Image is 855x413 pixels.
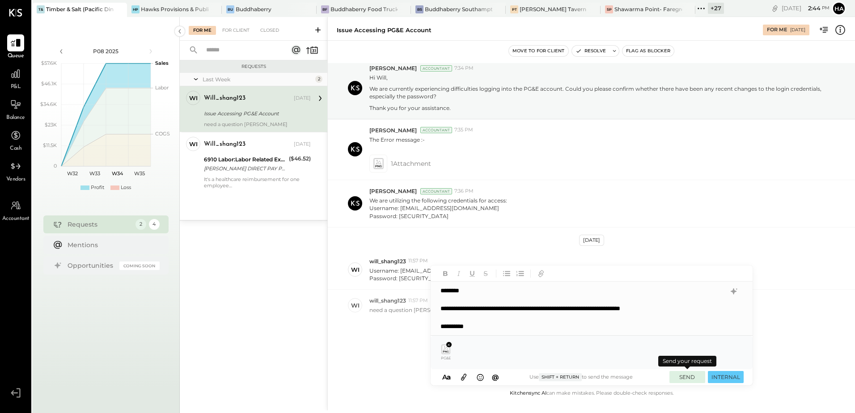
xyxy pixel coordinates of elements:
[204,155,286,164] div: 6910 Labor:Labor Related Expenses:Group Insurance
[436,356,456,360] span: PG&E Error.png
[45,122,57,128] text: $23K
[184,63,323,70] div: Requests
[54,163,57,169] text: 0
[218,26,254,35] div: For Client
[294,141,311,148] div: [DATE]
[535,268,547,279] button: Add URL
[155,84,169,91] text: Labor
[315,76,322,83] div: 2
[466,268,478,279] button: Underline
[369,187,417,195] span: [PERSON_NAME]
[89,170,100,177] text: W33
[155,131,170,137] text: COGS
[321,5,329,13] div: BF
[708,3,724,14] div: + 27
[369,126,417,134] span: [PERSON_NAME]
[0,96,31,122] a: Balance
[453,268,465,279] button: Italic
[68,220,131,229] div: Requests
[369,85,824,100] p: We are currently experiencing difficulties logging into the PG&E account. Could you please confir...
[415,5,423,13] div: BS
[614,5,682,13] div: Shawarma Point- Fareground
[0,158,31,184] a: Vendors
[189,94,198,102] div: wi
[622,46,674,56] button: Flag as Blocker
[440,268,451,279] button: Bold
[480,268,491,279] button: Strikethrough
[0,34,31,60] a: Queue
[767,26,787,34] div: For Me
[236,5,271,13] div: Buddhaberry
[369,267,499,282] p: Username: [EMAIL_ADDRESS][DOMAIN_NAME] Password: [SECURITY_DATA]
[520,5,586,13] div: [PERSON_NAME] Tavern
[11,83,21,91] span: P&L
[41,80,57,87] text: $46.1K
[256,26,284,35] div: Closed
[425,5,492,13] div: Buddhaberry Southampton
[135,219,146,230] div: 2
[369,197,507,219] p: We are utilizing the following credentials for access: Username: [EMAIL_ADDRESS][DOMAIN_NAME] Pas...
[369,104,824,112] p: Thank you for your assistance.
[369,64,417,72] span: [PERSON_NAME]
[440,372,454,382] button: Aa
[6,176,25,184] span: Vendors
[420,188,452,194] div: Accountant
[203,76,313,83] div: Last Week
[204,176,311,189] div: It's a healthcare reimbursement for one employee
[420,127,452,133] div: Accountant
[68,261,115,270] div: Opportunities
[149,219,160,230] div: 4
[6,114,25,122] span: Balance
[369,297,406,304] span: will_shang123
[782,4,830,13] div: [DATE]
[708,371,744,383] button: INTERNAL
[514,268,526,279] button: Ordered List
[408,297,428,304] span: 11:57 PM
[189,140,198,148] div: wi
[37,5,45,13] div: T&
[454,65,474,72] span: 7:34 PM
[204,140,245,149] div: will_shang123
[226,5,234,13] div: Bu
[489,371,502,383] button: @
[40,101,57,107] text: $34.6K
[454,126,473,134] span: 7:35 PM
[351,301,360,310] div: wi
[43,142,57,148] text: $11.5K
[68,47,144,55] div: P08 2025
[669,371,705,383] button: SEND
[501,268,512,279] button: Unordered List
[204,164,286,173] div: [PERSON_NAME] DIRECT PAY PHONE [GEOGRAPHIC_DATA]
[337,26,432,34] div: Issue Accessing PG&E Account
[155,60,169,66] text: Sales
[790,27,805,33] div: [DATE]
[391,155,431,173] span: 1 Attachment
[510,5,518,13] div: PT
[502,373,660,381] div: Use to send the message
[330,5,398,13] div: Buddhaberry Food Truck
[294,95,311,102] div: [DATE]
[41,60,57,66] text: $57.6K
[351,265,360,274] div: wi
[119,261,160,270] div: Coming Soon
[67,170,78,177] text: W32
[10,145,21,153] span: Cash
[204,121,311,127] div: need a question [PERSON_NAME]
[658,356,716,367] div: Send your request
[832,1,846,16] button: Ha
[68,240,155,249] div: Mentions
[0,127,31,153] a: Cash
[8,52,24,60] span: Queue
[579,235,604,246] div: [DATE]
[141,5,208,13] div: Hawks Provisions & Public House
[408,257,428,265] span: 11:57 PM
[770,4,779,13] div: copy link
[91,184,104,191] div: Profit
[420,65,452,72] div: Accountant
[509,46,568,56] button: Move to for client
[204,109,308,118] div: Issue Accessing PG&E Account
[131,5,140,13] div: HP
[492,373,499,381] span: @
[0,197,31,223] a: Accountant
[369,74,824,81] p: Hi Will,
